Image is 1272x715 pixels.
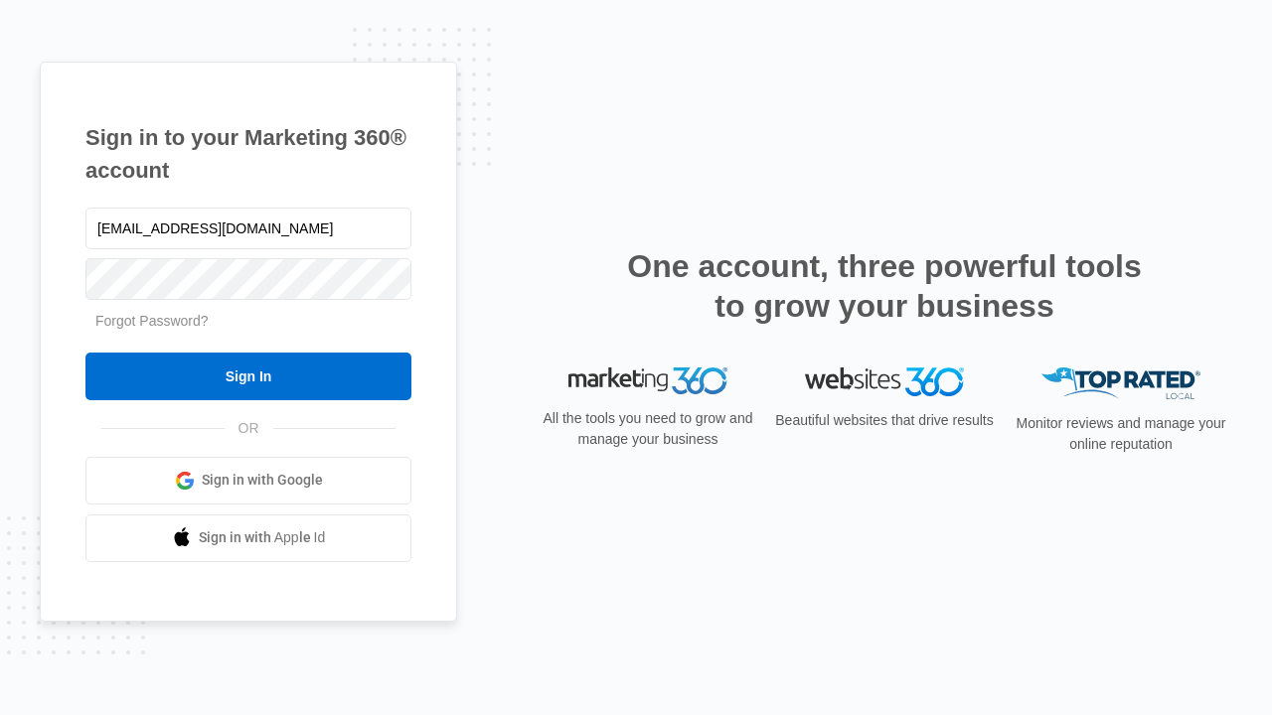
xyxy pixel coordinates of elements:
[85,208,411,249] input: Email
[537,408,759,450] p: All the tools you need to grow and manage your business
[85,514,411,562] a: Sign in with Apple Id
[621,246,1148,326] h2: One account, three powerful tools to grow your business
[85,121,411,187] h1: Sign in to your Marketing 360® account
[1010,413,1232,455] p: Monitor reviews and manage your online reputation
[202,470,323,491] span: Sign in with Google
[199,527,326,548] span: Sign in with Apple Id
[225,418,273,439] span: OR
[95,313,209,329] a: Forgot Password?
[85,353,411,400] input: Sign In
[1041,367,1200,400] img: Top Rated Local
[568,367,727,395] img: Marketing 360
[805,367,964,396] img: Websites 360
[85,457,411,504] a: Sign in with Google
[773,410,996,431] p: Beautiful websites that drive results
